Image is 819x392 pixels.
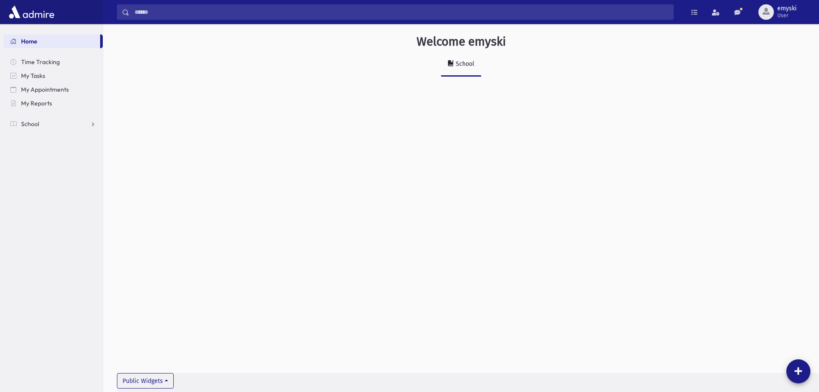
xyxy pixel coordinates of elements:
a: Time Tracking [3,55,103,69]
input: Search [129,4,673,20]
a: School [441,52,481,77]
div: School [454,60,474,68]
span: Home [21,37,37,45]
a: My Tasks [3,69,103,83]
h3: Welcome emyski [417,34,506,49]
span: School [21,120,39,128]
a: Home [3,34,100,48]
span: My Tasks [21,72,45,80]
img: AdmirePro [7,3,56,21]
span: Time Tracking [21,58,60,66]
span: My Reports [21,99,52,107]
span: User [777,12,797,19]
span: emyski [777,5,797,12]
span: My Appointments [21,86,69,93]
a: My Appointments [3,83,103,96]
button: Public Widgets [117,373,174,389]
a: My Reports [3,96,103,110]
a: School [3,117,103,131]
